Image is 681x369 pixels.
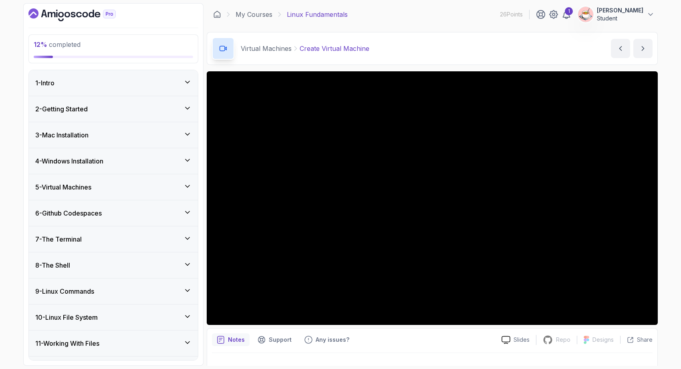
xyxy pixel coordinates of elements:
h3: 6 - Github Codespaces [35,208,102,218]
h3: 11 - Working With Files [35,339,99,348]
button: user profile image[PERSON_NAME]Student [578,6,655,22]
h3: 4 - Windows Installation [35,156,103,166]
button: Share [620,336,653,344]
h3: 10 - Linux File System [35,313,98,322]
p: Any issues? [316,336,349,344]
span: 12 % [34,40,47,48]
p: Support [269,336,292,344]
img: user profile image [578,7,593,22]
a: Slides [495,336,536,344]
h3: 2 - Getting Started [35,104,88,114]
button: 2-Getting Started [29,96,198,122]
button: 10-Linux File System [29,304,198,330]
h3: 8 - The Shell [35,260,70,270]
p: Virtual Machines [241,44,292,53]
button: 1-Intro [29,70,198,96]
div: 1 [565,7,573,15]
p: [PERSON_NAME] [597,6,643,14]
p: 26 Points [500,10,523,18]
a: Dashboard [28,8,134,21]
button: 4-Windows Installation [29,148,198,174]
button: previous content [611,39,630,58]
p: Student [597,14,643,22]
h3: 7 - The Terminal [35,234,82,244]
span: completed [34,40,81,48]
button: Support button [253,333,296,346]
p: Create Virtual Machine [300,44,369,53]
button: notes button [212,333,250,346]
h3: 1 - Intro [35,78,54,88]
a: Dashboard [213,10,221,18]
button: next content [633,39,653,58]
iframe: 2 - Create Virtual Machine [207,71,658,325]
p: Notes [228,336,245,344]
p: Linux Fundamentals [287,10,348,19]
button: 6-Github Codespaces [29,200,198,226]
p: Repo [556,336,570,344]
a: 1 [562,10,571,19]
button: 7-The Terminal [29,226,198,252]
button: 9-Linux Commands [29,278,198,304]
button: 8-The Shell [29,252,198,278]
p: Designs [592,336,614,344]
p: Share [637,336,653,344]
p: Slides [514,336,530,344]
h3: 9 - Linux Commands [35,286,94,296]
button: 11-Working With Files [29,331,198,356]
button: Feedback button [300,333,354,346]
button: 5-Virtual Machines [29,174,198,200]
a: My Courses [236,10,272,19]
button: 3-Mac Installation [29,122,198,148]
h3: 3 - Mac Installation [35,130,89,140]
h3: 5 - Virtual Machines [35,182,91,192]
